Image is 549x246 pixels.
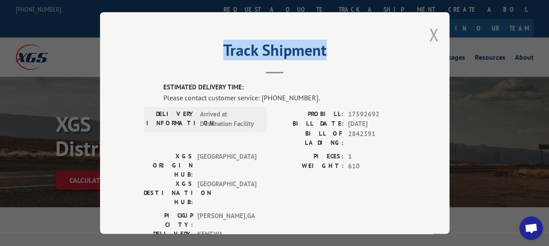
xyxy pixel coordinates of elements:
span: [PERSON_NAME] , GA [197,211,256,229]
label: BILL OF LADING: [275,129,344,147]
span: Arrived at Destination Facility [200,109,259,129]
label: PICKUP CITY: [144,211,193,229]
span: 610 [348,161,406,171]
label: PIECES: [275,152,344,162]
div: Open chat [519,216,543,240]
span: [DATE] [348,119,406,129]
label: PROBILL: [275,109,344,120]
span: [GEOGRAPHIC_DATA] [197,179,256,207]
label: WEIGHT: [275,161,344,171]
span: 17592692 [348,109,406,120]
label: XGS ORIGIN HUB: [144,152,193,179]
label: BILL DATE: [275,119,344,129]
span: 1 [348,152,406,162]
span: [GEOGRAPHIC_DATA] [197,152,256,179]
h2: Track Shipment [144,44,406,61]
label: DELIVERY INFORMATION: [146,109,196,129]
label: ESTIMATED DELIVERY TIME: [163,82,406,92]
label: XGS DESTINATION HUB: [144,179,193,207]
div: Please contact customer service: [PHONE_NUMBER]. [163,92,406,103]
span: 2842391 [348,129,406,147]
button: Close modal [429,23,439,46]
